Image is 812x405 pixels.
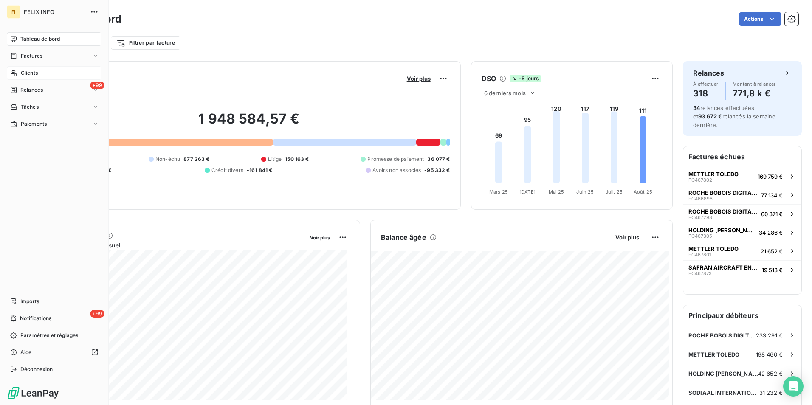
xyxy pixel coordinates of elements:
span: 169 759 € [758,173,783,180]
span: À effectuer [693,82,719,87]
span: ROCHE BOBOIS DIGITAL SERVICES [688,189,758,196]
span: 877 263 € [183,155,209,163]
span: -161 841 € [247,166,273,174]
span: 31 232 € [759,389,783,396]
span: Relances [20,86,43,94]
span: Tableau de bord [20,35,60,43]
span: Voir plus [615,234,639,241]
img: Logo LeanPay [7,386,59,400]
span: Tâches [21,103,39,111]
span: relances effectuées et relancés la semaine dernière. [693,104,775,128]
span: METTLER TOLEDO [688,351,739,358]
span: Litige [268,155,282,163]
button: ROCHE BOBOIS DIGITAL SERVICESFC46689677 134 € [683,186,801,204]
span: 77 134 € [761,192,783,199]
h2: 1 948 584,57 € [48,110,450,136]
span: METTLER TOLEDO [688,245,739,252]
h6: Balance âgée [381,232,426,242]
span: Factures [21,52,42,60]
tspan: Juil. 25 [606,189,623,195]
span: 6 derniers mois [484,90,526,96]
span: 34 [693,104,700,111]
span: FC466896 [688,196,713,201]
button: METTLER TOLEDOFC467802169 759 € [683,167,801,186]
span: 19 513 € [762,267,783,273]
span: 21 652 € [761,248,783,255]
tspan: Mars 25 [489,189,508,195]
span: 42 652 € [758,370,783,377]
span: Voir plus [407,75,431,82]
span: 36 077 € [427,155,450,163]
a: Aide [7,346,101,359]
span: 60 371 € [761,211,783,217]
span: HOLDING [PERSON_NAME] [688,370,758,377]
button: ROCHE BOBOIS DIGITAL SERVICESFC46729360 371 € [683,204,801,223]
a: Tâches [7,100,101,114]
span: ROCHE BOBOIS DIGITAL SERVICES [688,208,758,215]
span: Non-échu [155,155,180,163]
span: Notifications [20,315,51,322]
span: Montant à relancer [733,82,776,87]
span: -95 332 € [424,166,450,174]
h6: Relances [693,68,724,78]
span: SODIAAL INTERNATIONAL [688,389,759,396]
a: Clients [7,66,101,80]
button: Voir plus [613,233,642,241]
button: Actions [739,12,781,26]
span: Clients [21,69,38,77]
span: Paiements [21,120,47,128]
h4: 771,8 k € [733,87,776,100]
h6: Factures échues [683,146,801,167]
tspan: [DATE] [519,189,536,195]
button: Voir plus [307,233,333,241]
div: Open Intercom Messenger [783,376,804,397]
span: Imports [20,298,39,305]
a: Paiements [7,117,101,131]
span: FC467305 [688,233,712,239]
a: +99Relances [7,83,101,97]
button: METTLER TOLEDOFC46780121 652 € [683,242,801,260]
span: 198 460 € [756,351,783,358]
span: -8 jours [510,75,541,82]
span: ROCHE BOBOIS DIGITAL SERVICES [688,332,756,339]
span: Avoirs non associés [372,166,421,174]
span: FC467801 [688,252,711,257]
span: Voir plus [310,235,330,241]
span: FELIX INFO [24,8,85,15]
span: +99 [90,82,104,89]
h4: 318 [693,87,719,100]
span: 93 672 € [698,113,722,120]
a: Paramètres et réglages [7,329,101,342]
a: Factures [7,49,101,63]
span: Promesse de paiement [367,155,424,163]
span: Aide [20,349,32,356]
span: +99 [90,310,104,318]
span: 233 291 € [756,332,783,339]
span: FC467293 [688,215,712,220]
span: Chiffre d'affaires mensuel [48,241,304,250]
span: SAFRAN AIRCRAFT ENGINES [688,264,758,271]
button: SAFRAN AIRCRAFT ENGINESFC46787319 513 € [683,260,801,279]
button: Voir plus [404,75,433,82]
a: Imports [7,295,101,308]
span: FC467802 [688,177,712,183]
button: HOLDING [PERSON_NAME]FC46730534 286 € [683,223,801,242]
span: Crédit divers [211,166,243,174]
span: 34 286 € [759,229,783,236]
span: Déconnexion [20,366,53,373]
div: FI [7,5,20,19]
span: 150 163 € [285,155,309,163]
span: METTLER TOLEDO [688,171,739,177]
tspan: Mai 25 [548,189,564,195]
button: Filtrer par facture [111,36,180,50]
h6: Principaux débiteurs [683,305,801,326]
tspan: Juin 25 [576,189,594,195]
span: HOLDING [PERSON_NAME] [688,227,756,233]
tspan: Août 25 [634,189,652,195]
span: Paramètres et réglages [20,332,78,339]
span: FC467873 [688,271,712,276]
h6: DSO [482,73,496,84]
a: Tableau de bord [7,32,101,46]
